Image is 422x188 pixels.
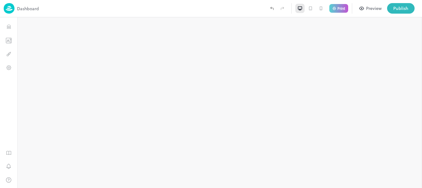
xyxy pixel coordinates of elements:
[393,5,408,12] div: Publish
[356,3,385,14] button: Preview
[337,7,345,10] p: Print
[267,3,277,14] label: Undo (Ctrl + Z)
[366,5,382,12] div: Preview
[17,5,39,12] p: Dashboard
[387,3,415,14] button: Publish
[4,3,15,14] img: logo-86c26b7e.jpg
[277,3,288,14] label: Redo (Ctrl + Y)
